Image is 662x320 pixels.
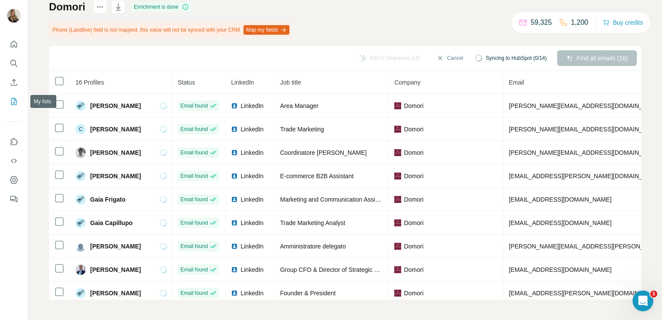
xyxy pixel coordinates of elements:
img: company-logo [394,243,401,250]
span: Domori [404,242,423,251]
img: Avatar [75,171,86,181]
img: LinkedIn logo [231,149,238,156]
span: [PERSON_NAME] [90,242,141,251]
span: [EMAIL_ADDRESS][DOMAIN_NAME] [509,196,611,203]
img: company-logo [394,173,401,180]
span: [EMAIL_ADDRESS][DOMAIN_NAME] [509,266,611,273]
span: Email found [180,266,208,274]
span: Email found [180,125,208,133]
img: company-logo [394,126,401,133]
span: Group CFO & Director of Strategic Projects & Board Member Affiliates [280,266,467,273]
span: [PERSON_NAME][EMAIL_ADDRESS][DOMAIN_NAME] [509,126,661,133]
span: [EMAIL_ADDRESS][PERSON_NAME][DOMAIN_NAME] [509,173,661,180]
span: [PERSON_NAME] [90,125,141,134]
img: LinkedIn logo [231,196,238,203]
span: Marketing and Communication Assistant [280,196,388,203]
span: E-commerce B2B Assistant [280,173,354,180]
div: Enrichment is done [131,2,191,12]
span: Job title [280,79,301,86]
span: Syncing to HubSpot (0/14) [486,54,547,62]
span: Domori [404,219,423,227]
span: LinkedIn [240,265,263,274]
button: Enrich CSV [7,75,21,90]
button: Use Surfe on LinkedIn [7,134,21,150]
span: 16 Profiles [75,79,104,86]
span: Email [509,79,524,86]
span: Trade Marketing [280,126,324,133]
img: LinkedIn logo [231,266,238,273]
button: Dashboard [7,172,21,188]
span: [EMAIL_ADDRESS][DOMAIN_NAME] [509,219,611,226]
span: Trade Marketing Analyst [280,219,345,226]
span: Email found [180,289,208,297]
img: company-logo [394,149,401,156]
img: Avatar [75,264,86,275]
img: Avatar [75,147,86,158]
img: Avatar [75,288,86,298]
span: Domori [404,148,423,157]
span: Domori [404,101,423,110]
span: LinkedIn [240,148,263,157]
span: Gaia Capillupo [90,219,133,227]
p: 1,200 [571,17,588,28]
span: Email found [180,196,208,203]
span: [PERSON_NAME] [90,148,141,157]
span: LinkedIn [240,242,263,251]
span: Domori [404,195,423,204]
img: company-logo [394,219,401,226]
img: Avatar [75,194,86,205]
img: Avatar [75,241,86,251]
span: Amministratore delegato [280,243,346,250]
span: Founder & President [280,290,335,297]
span: LinkedIn [240,101,263,110]
span: Domori [404,265,423,274]
span: Email found [180,102,208,110]
span: Status [178,79,195,86]
span: LinkedIn [240,195,263,204]
div: Phone (Landline) field is not mapped, this value will not be synced with your CRM [49,23,291,37]
span: [EMAIL_ADDRESS][PERSON_NAME][DOMAIN_NAME] [509,290,661,297]
span: LinkedIn [240,125,263,134]
button: Use Surfe API [7,153,21,169]
span: Gaia Frigato [90,195,126,204]
button: Search [7,56,21,71]
span: Company [394,79,420,86]
span: Email found [180,219,208,227]
img: LinkedIn logo [231,173,238,180]
span: LinkedIn [240,172,263,180]
img: Avatar [75,218,86,228]
span: LinkedIn [240,289,263,297]
span: Domori [404,125,423,134]
span: Area Manager [280,102,318,109]
button: Buy credits [603,16,643,29]
span: [PERSON_NAME] [90,289,141,297]
img: company-logo [394,102,401,109]
iframe: Intercom live chat [633,291,653,311]
span: [PERSON_NAME][EMAIL_ADDRESS][DOMAIN_NAME] [509,102,661,109]
span: Email found [180,242,208,250]
span: Domori [404,172,423,180]
span: [PERSON_NAME] [90,101,141,110]
span: [PERSON_NAME] [90,172,141,180]
span: [PERSON_NAME] [90,265,141,274]
span: Coordinatore [PERSON_NAME] [280,149,367,156]
span: Email found [180,172,208,180]
span: Email found [180,149,208,157]
img: company-logo [394,266,401,273]
span: Domori [404,289,423,297]
p: 59,325 [531,17,552,28]
div: C [75,124,86,134]
img: Avatar [75,101,86,111]
span: 1 [650,291,657,297]
button: My lists [7,94,21,109]
img: company-logo [394,290,401,297]
img: LinkedIn logo [231,126,238,133]
button: Quick start [7,36,21,52]
button: Cancel [431,50,469,66]
span: LinkedIn [231,79,254,86]
img: LinkedIn logo [231,219,238,226]
img: LinkedIn logo [231,102,238,109]
img: company-logo [394,196,401,203]
img: LinkedIn logo [231,243,238,250]
img: Avatar [7,9,21,23]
